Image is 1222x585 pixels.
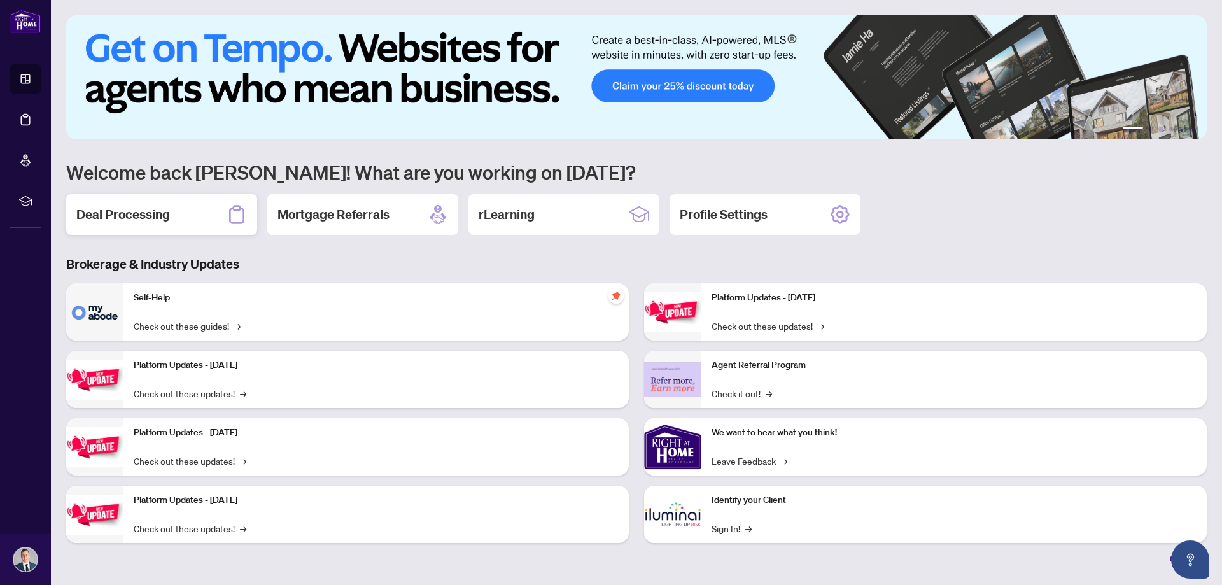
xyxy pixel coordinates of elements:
[712,386,772,400] a: Check it out!→
[644,362,701,397] img: Agent Referral Program
[76,206,170,223] h2: Deal Processing
[134,386,246,400] a: Check out these updates!→
[66,15,1207,139] img: Slide 0
[608,288,624,304] span: pushpin
[644,486,701,543] img: Identify your Client
[66,360,123,400] img: Platform Updates - September 16, 2025
[134,493,619,507] p: Platform Updates - [DATE]
[10,10,41,33] img: logo
[781,454,787,468] span: →
[712,454,787,468] a: Leave Feedback→
[712,291,1197,305] p: Platform Updates - [DATE]
[277,206,390,223] h2: Mortgage Referrals
[134,358,619,372] p: Platform Updates - [DATE]
[134,454,246,468] a: Check out these updates!→
[66,495,123,535] img: Platform Updates - July 8, 2025
[680,206,768,223] h2: Profile Settings
[66,283,123,341] img: Self-Help
[1148,127,1153,132] button: 2
[712,426,1197,440] p: We want to hear what you think!
[1171,540,1209,579] button: Open asap
[134,521,246,535] a: Check out these updates!→
[712,521,752,535] a: Sign In!→
[240,386,246,400] span: →
[66,427,123,467] img: Platform Updates - July 21, 2025
[234,319,241,333] span: →
[134,426,619,440] p: Platform Updates - [DATE]
[240,521,246,535] span: →
[1169,127,1174,132] button: 4
[818,319,824,333] span: →
[134,319,241,333] a: Check out these guides!→
[1123,127,1143,132] button: 1
[66,160,1207,184] h1: Welcome back [PERSON_NAME]! What are you working on [DATE]?
[1189,127,1194,132] button: 6
[712,319,824,333] a: Check out these updates!→
[13,547,38,572] img: Profile Icon
[644,418,701,476] img: We want to hear what you think!
[1158,127,1163,132] button: 3
[644,292,701,332] img: Platform Updates - June 23, 2025
[134,291,619,305] p: Self-Help
[766,386,772,400] span: →
[712,493,1197,507] p: Identify your Client
[479,206,535,223] h2: rLearning
[745,521,752,535] span: →
[712,358,1197,372] p: Agent Referral Program
[240,454,246,468] span: →
[1179,127,1184,132] button: 5
[66,255,1207,273] h3: Brokerage & Industry Updates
